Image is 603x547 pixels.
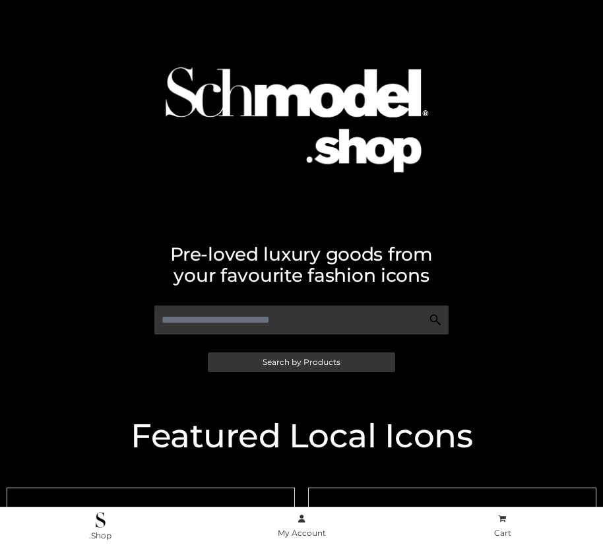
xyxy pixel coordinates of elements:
h2: Pre-loved luxury goods from your favourite fashion icons [7,243,596,286]
span: .Shop [89,531,111,540]
img: Search Icon [429,313,442,327]
span: My Account [278,528,326,538]
span: Search by Products [263,358,340,366]
a: My Account [201,511,402,541]
a: Cart [402,511,603,541]
a: Search by Products [208,352,395,372]
img: .Shop [96,512,106,528]
span: Cart [494,528,511,538]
